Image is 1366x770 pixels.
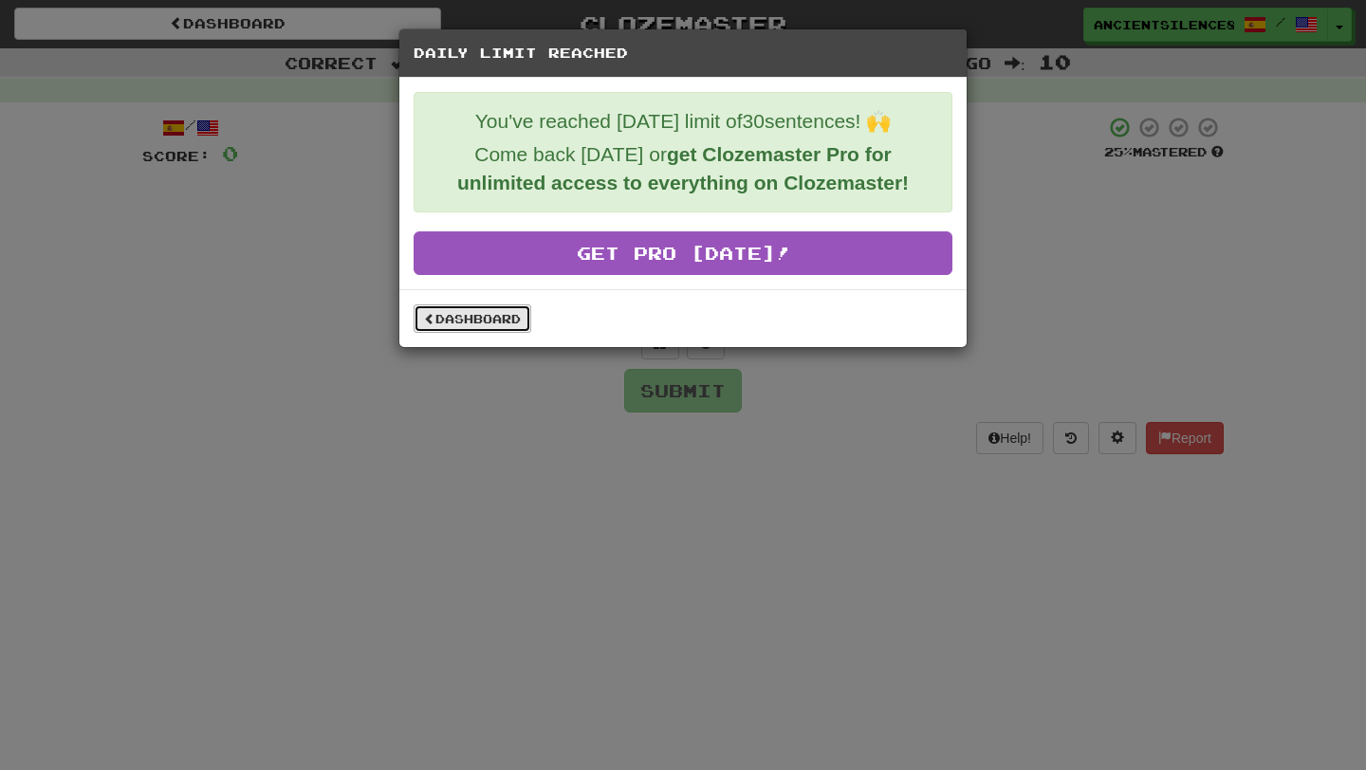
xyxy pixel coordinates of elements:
[457,143,909,193] strong: get Clozemaster Pro for unlimited access to everything on Clozemaster!
[429,140,937,197] p: Come back [DATE] or
[414,304,531,333] a: Dashboard
[414,44,952,63] h5: Daily Limit Reached
[429,107,937,136] p: You've reached [DATE] limit of 30 sentences! 🙌
[414,231,952,275] a: Get Pro [DATE]!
